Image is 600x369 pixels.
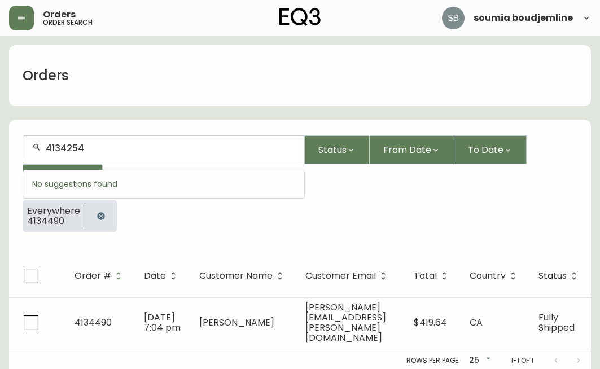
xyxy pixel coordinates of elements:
span: CA [470,316,483,329]
span: Date [144,271,181,281]
h5: order search [43,19,93,26]
span: [PERSON_NAME][EMAIL_ADDRESS][PERSON_NAME][DOMAIN_NAME] [305,301,386,344]
span: Status [318,143,347,157]
span: Total [414,273,437,279]
span: $419.64 [414,316,447,329]
h1: Orders [23,66,69,85]
span: [PERSON_NAME] [199,316,274,329]
span: soumia boudjemline [474,14,573,23]
span: Date [144,273,166,279]
div: No suggestions found [23,170,304,198]
span: Customer Name [199,271,287,281]
span: Status [538,273,567,279]
button: From Date [370,135,454,164]
span: Fully Shipped [538,311,575,334]
span: Country [470,271,520,281]
span: [DATE] 7:04 pm [144,311,181,334]
span: From Date [383,143,431,157]
span: Total [414,271,452,281]
span: Everywhere [27,206,80,216]
span: Customer Email [305,273,376,279]
span: Customer Email [305,271,391,281]
span: Order # [75,273,111,279]
span: To Date [468,143,503,157]
span: Orders [43,10,76,19]
span: Status [538,271,581,281]
span: 4134490 [27,216,80,226]
span: Order # [75,271,126,281]
span: 4134490 [75,316,112,329]
img: 83621bfd3c61cadf98040c636303d86a [442,7,465,29]
button: To Date [454,135,527,164]
button: More Filters [23,164,103,191]
p: Rows per page: [406,355,460,366]
button: Status [305,135,370,164]
span: Country [470,273,506,279]
p: 1-1 of 1 [511,355,533,366]
img: logo [279,8,321,26]
span: Customer Name [199,273,273,279]
input: Search [46,143,295,153]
